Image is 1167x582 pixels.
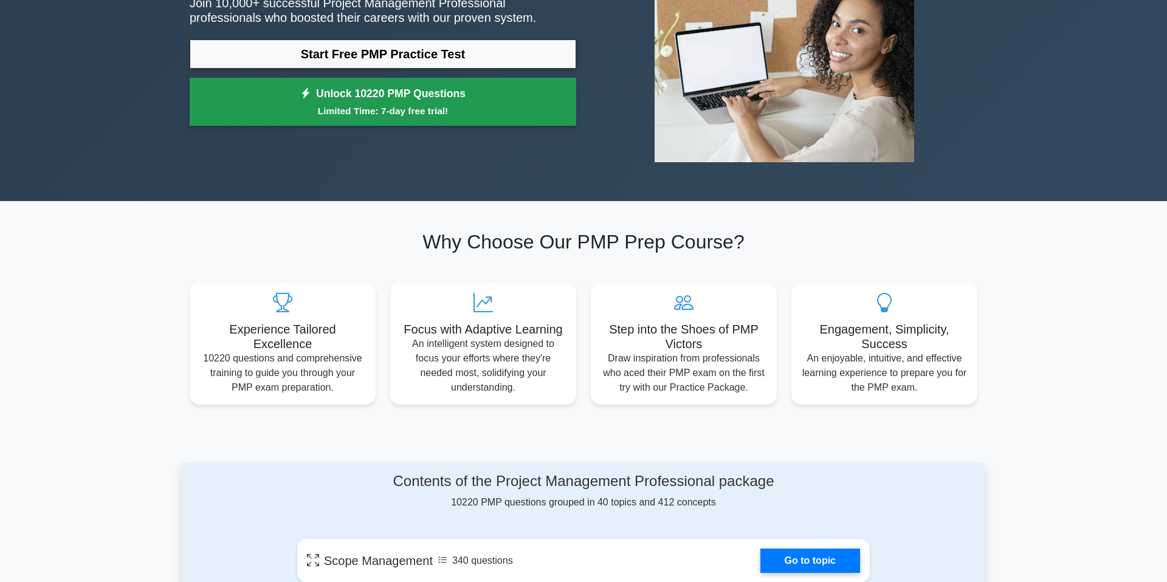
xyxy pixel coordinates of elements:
[205,104,561,118] small: Limited Time: 7-day free trial!
[601,351,767,395] p: Draw inspiration from professionals who aced their PMP exam on the first try with our Practice Pa...
[199,322,366,351] h5: Experience Tailored Excellence
[190,39,576,69] a: Start Free PMP Practice Test
[297,473,870,510] div: 10220 PMP questions grouped in 40 topics and 412 concepts
[199,351,366,395] p: 10220 questions and comprehensive training to guide you through your PMP exam preparation.
[297,473,870,490] h4: Contents of the Project Management Professional package
[760,549,860,573] a: Go to topic
[801,351,968,395] p: An enjoyable, intuitive, and effective learning experience to prepare you for the PMP exam.
[801,322,968,351] h5: Engagement, Simplicity, Success
[400,337,566,395] p: An intelligent system designed to focus your efforts where they're needed most, solidifying your ...
[601,322,767,351] h5: Step into the Shoes of PMP Victors
[190,230,977,253] h2: Why Choose Our PMP Prep Course?
[190,78,576,126] a: Unlock 10220 PMP QuestionsLimited Time: 7-day free trial!
[400,322,566,337] h5: Focus with Adaptive Learning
